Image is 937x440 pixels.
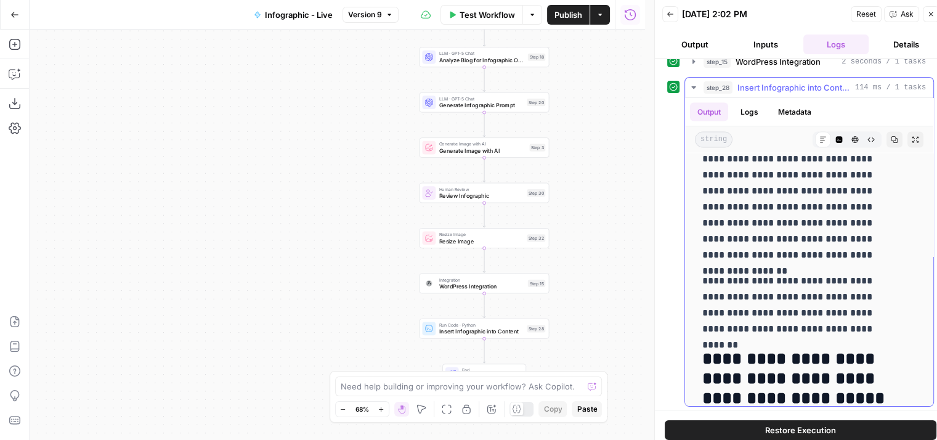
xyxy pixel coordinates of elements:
[483,338,485,363] g: Edge from step_28 to end
[439,50,525,57] span: LLM · GPT-5 Chat
[695,132,732,148] span: string
[803,35,869,54] button: Logs
[685,52,933,71] button: 2 seconds / 1 tasks
[855,82,926,93] span: 114 ms / 1 tasks
[462,367,519,373] span: End
[439,101,524,110] span: Generate Infographic Prompt
[439,192,524,200] span: Review Infographic
[420,319,550,339] div: Run Code · PythonInsert Infographic into ContentStep 28
[527,325,545,332] div: Step 28
[460,9,515,21] span: Test Workflow
[483,112,485,137] g: Edge from step_20 to step_3
[765,424,836,436] span: Restore Execution
[420,92,550,113] div: LLM · GPT-5 ChatGenerate Infographic PromptStep 20
[439,276,525,283] span: Integration
[439,231,524,238] span: Resize Image
[704,81,732,94] span: step_28
[527,189,545,197] div: Step 30
[420,228,550,248] div: Resize ImageResize ImageStep 32
[483,22,485,46] g: Edge from start to step_18
[771,103,819,121] button: Metadata
[483,67,485,92] g: Edge from step_18 to step_20
[529,144,545,151] div: Step 3
[577,404,597,415] span: Paste
[420,274,550,294] div: IntegrationWordPress IntegrationStep 15
[420,47,550,67] div: LLM · GPT-5 ChatAnalyze Blog for Infographic OpportunitiesStep 18
[732,35,798,54] button: Inputs
[736,55,821,68] span: WordPress Integration
[528,54,546,61] div: Step 18
[685,78,933,97] button: 114 ms / 1 tasks
[690,103,728,121] button: Output
[439,147,526,155] span: Generate Image with AI
[424,279,433,288] img: WordPress%20logotype.png
[439,237,524,245] span: Resize Image
[439,327,524,336] span: Insert Infographic into Content
[440,5,522,25] button: Test Workflow
[851,6,882,22] button: Reset
[856,9,876,20] span: Reset
[439,282,525,291] span: WordPress Integration
[704,55,731,68] span: step_15
[420,137,550,158] div: Generate Image with AIGenerate Image with AIStep 3
[527,234,545,242] div: Step 32
[246,5,340,25] button: Infographic - Live
[901,9,914,20] span: Ask
[884,6,919,22] button: Ask
[420,183,550,203] div: Human ReviewReview InfographicStep 30
[348,9,382,20] span: Version 9
[547,5,590,25] button: Publish
[483,248,485,272] g: Edge from step_32 to step_15
[665,420,936,440] button: Restore Execution
[543,404,562,415] span: Copy
[733,103,766,121] button: Logs
[439,141,526,147] span: Generate Image with AI
[842,56,926,67] span: 2 seconds / 1 tasks
[355,404,369,414] span: 68%
[572,401,602,417] button: Paste
[483,293,485,318] g: Edge from step_15 to step_28
[439,96,524,102] span: LLM · GPT-5 Chat
[528,280,546,287] div: Step 15
[538,401,567,417] button: Copy
[483,203,485,227] g: Edge from step_30 to step_32
[265,9,333,21] span: Infographic - Live
[343,7,399,23] button: Version 9
[685,98,933,406] div: 114 ms / 1 tasks
[439,56,525,65] span: Analyze Blog for Infographic Opportunities
[554,9,582,21] span: Publish
[439,185,524,192] span: Human Review
[737,81,850,94] span: Insert Infographic into Content
[527,99,545,106] div: Step 20
[420,364,550,384] div: EndOutput
[439,322,524,328] span: Run Code · Python
[662,35,728,54] button: Output
[483,158,485,182] g: Edge from step_3 to step_30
